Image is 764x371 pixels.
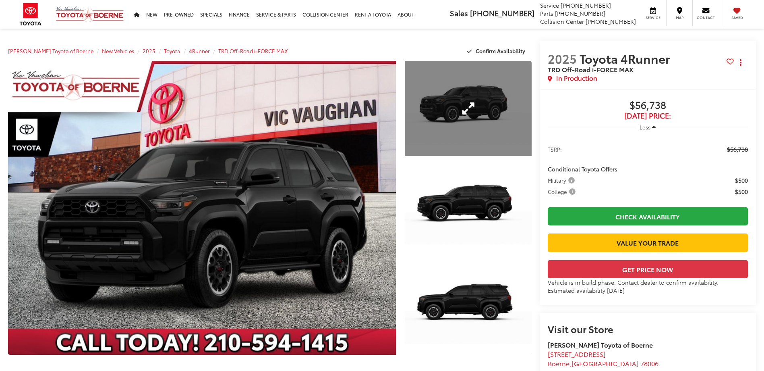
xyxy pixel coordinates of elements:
a: [PERSON_NAME] Toyota of Boerne [8,47,93,54]
span: Less [640,123,650,131]
button: Military [548,176,578,184]
span: Military [548,176,576,184]
a: Expand Photo 3 [405,260,531,355]
span: Sales [450,8,468,18]
span: [PHONE_NUMBER] [561,1,611,9]
span: In Production [556,73,597,83]
span: Conditional Toyota Offers [548,165,617,173]
img: Vic Vaughan Toyota of Boerne [56,6,124,23]
span: Toyota 4Runner [580,50,673,67]
div: Vehicle is in build phase. Contact dealer to confirm availability. Estimated availability [DATE] [548,278,748,294]
strong: [PERSON_NAME] Toyota of Boerne [548,340,653,349]
span: $500 [735,176,748,184]
span: , [548,358,658,368]
a: Check Availability [548,207,748,225]
button: Confirm Availability [463,44,532,58]
a: Expand Photo 2 [405,160,531,256]
a: 2025 [143,47,155,54]
img: 2025 Toyota 4Runner TRD Off-Road i-FORCE MAX [404,259,533,356]
a: Expand Photo 1 [405,61,531,156]
span: [PHONE_NUMBER] [586,17,636,25]
a: Value Your Trade [548,233,748,252]
span: Boerne [548,358,569,368]
a: [STREET_ADDRESS] Boerne,[GEOGRAPHIC_DATA] 78006 [548,349,658,368]
img: 2025 Toyota 4Runner TRD Off-Road i-FORCE MAX [4,59,400,356]
h2: Visit our Store [548,323,748,334]
a: 4Runner [189,47,210,54]
span: [STREET_ADDRESS] [548,349,606,358]
span: Contact [697,15,715,20]
span: Collision Center [540,17,584,25]
span: [GEOGRAPHIC_DATA] [571,358,639,368]
span: 78006 [640,358,658,368]
span: Service [540,1,559,9]
span: College [548,188,577,196]
img: 2025 Toyota 4Runner TRD Off-Road i-FORCE MAX [404,159,533,256]
span: $500 [735,188,748,196]
span: TRD Off-Road i-FORCE MAX [548,65,634,74]
span: Confirm Availability [476,47,525,54]
button: Get Price Now [548,260,748,278]
a: New Vehicles [102,47,134,54]
span: Service [644,15,662,20]
span: [PHONE_NUMBER] [470,8,534,18]
button: College [548,188,578,196]
span: $56,738 [727,145,748,153]
button: Actions [734,55,748,69]
span: dropdown dots [740,59,741,66]
a: TRD Off-Road i-FORCE MAX [218,47,288,54]
button: Less [636,120,660,134]
span: Map [671,15,688,20]
span: [PHONE_NUMBER] [555,9,605,17]
span: [DATE] Price: [548,112,748,120]
span: Parts [540,9,553,17]
span: 2025 [548,50,577,67]
span: Saved [728,15,746,20]
a: Expand Photo 0 [8,61,396,355]
span: $56,738 [548,100,748,112]
a: Toyota [164,47,180,54]
span: TSRP: [548,145,562,153]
